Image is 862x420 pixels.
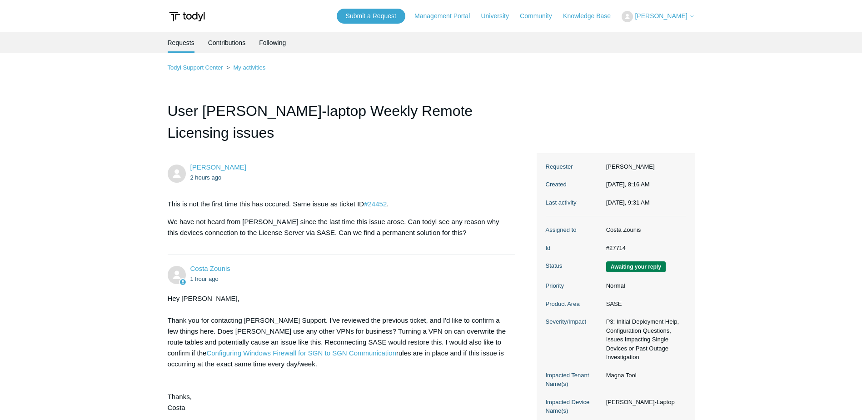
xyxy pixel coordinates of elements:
[546,244,602,253] dt: Id
[606,199,650,206] time: 08/27/2025, 09:31
[190,163,246,171] span: Victor Villanueva
[602,317,686,362] dd: P3: Initial Deployment Help, Configuration Questions, Issues Impacting Single Devices or Past Out...
[602,225,686,235] dd: Costa Zounis
[259,32,286,53] a: Following
[224,64,265,71] li: My activities
[206,349,396,357] a: Configuring Windows Firewall for SGN to SGN Communication
[546,162,602,171] dt: Requester
[546,300,602,309] dt: Product Area
[168,64,223,71] a: Todyl Support Center
[520,11,561,21] a: Community
[168,32,194,53] li: Requests
[190,163,246,171] a: [PERSON_NAME]
[546,261,602,270] dt: Status
[606,261,666,272] span: We are waiting for you to respond
[546,225,602,235] dt: Assigned to
[190,174,222,181] time: 08/27/2025, 08:16
[546,198,602,207] dt: Last activity
[168,8,206,25] img: Todyl Support Center Help Center home page
[546,371,602,389] dt: Impacted Tenant Name(s)
[546,317,602,326] dt: Severity/Impact
[168,199,507,210] p: This is not the first time this has occured. Same issue as ticket ID .
[546,180,602,189] dt: Created
[364,200,387,208] a: #24452
[546,281,602,290] dt: Priority
[168,100,516,153] h1: User [PERSON_NAME]-laptop Weekly Remote Licensing issues
[190,275,219,282] time: 08/27/2025, 09:31
[481,11,518,21] a: University
[606,181,650,188] time: 08/27/2025, 08:16
[602,371,686,380] dd: Magna Tool
[602,244,686,253] dd: #27714
[602,162,686,171] dd: [PERSON_NAME]
[635,12,687,20] span: [PERSON_NAME]
[414,11,479,21] a: Management Portal
[546,398,602,415] dt: Impacted Device Name(s)
[602,281,686,290] dd: Normal
[168,64,225,71] li: Todyl Support Center
[233,64,265,71] a: My activities
[208,32,246,53] a: Contributions
[563,11,620,21] a: Knowledge Base
[168,293,507,413] div: Hey [PERSON_NAME], Thank you for contacting [PERSON_NAME] Support. I've reviewed the previous tic...
[168,216,507,238] p: We have not heard from [PERSON_NAME] since the last time this issue arose. Can todyl see any reas...
[602,300,686,309] dd: SASE
[622,11,694,22] button: [PERSON_NAME]
[337,9,405,24] a: Submit a Request
[190,265,230,272] a: Costa Zounis
[602,398,686,407] dd: [PERSON_NAME]-Laptop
